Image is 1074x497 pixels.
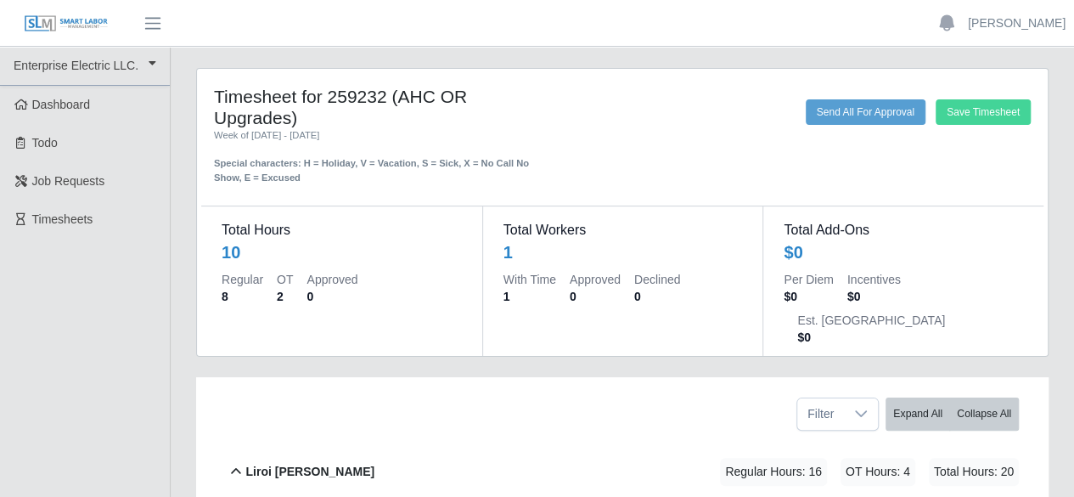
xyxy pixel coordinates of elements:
span: Job Requests [32,174,105,188]
div: 1 [503,240,513,264]
div: Week of [DATE] - [DATE] [214,128,539,143]
b: Liroi [PERSON_NAME] [245,463,374,481]
img: SLM Logo [24,14,109,33]
dd: 1 [503,288,556,305]
dd: $0 [784,288,833,305]
button: Expand All [886,398,950,431]
dd: 0 [306,288,357,305]
button: Save Timesheet [936,99,1031,125]
span: OT Hours: 4 [841,458,915,486]
dt: Est. [GEOGRAPHIC_DATA] [797,312,945,329]
a: [PERSON_NAME] [968,14,1066,32]
dd: 8 [222,288,263,305]
dt: Incentives [847,271,901,288]
span: Todo [32,136,58,150]
dt: Total Hours [222,220,462,240]
dd: 0 [634,288,680,305]
div: Special characters: H = Holiday, V = Vacation, S = Sick, X = No Call No Show, E = Excused [214,143,539,185]
h4: Timesheet for 259232 (AHC OR Upgrades) [214,86,539,128]
dt: With Time [503,271,556,288]
span: Filter [797,398,844,430]
span: Total Hours: 20 [929,458,1019,486]
div: 10 [222,240,240,264]
button: Send All For Approval [806,99,925,125]
button: Collapse All [949,398,1019,431]
dt: Total Add-Ons [784,220,1023,240]
dt: OT [277,271,293,288]
dt: Declined [634,271,680,288]
dd: 2 [277,288,293,305]
div: bulk actions [886,398,1019,431]
span: Dashboard [32,98,91,111]
dt: Per Diem [784,271,833,288]
dt: Regular [222,271,263,288]
span: Regular Hours: 16 [720,458,827,486]
dd: $0 [797,329,945,346]
dd: $0 [847,288,901,305]
dd: 0 [570,288,621,305]
dt: Approved [570,271,621,288]
dt: Approved [306,271,357,288]
span: Timesheets [32,212,93,226]
div: $0 [784,240,802,264]
dt: Total Workers [503,220,743,240]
